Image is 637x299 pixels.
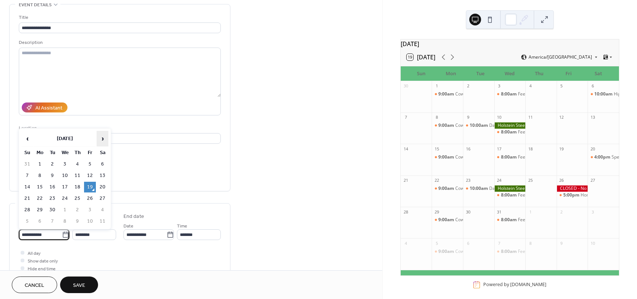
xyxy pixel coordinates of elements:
td: 8 [59,216,71,227]
div: 7 [497,240,502,246]
span: 10:00am [470,185,489,192]
td: 10 [84,216,96,227]
span: 10:00am [594,91,614,97]
td: 1 [59,205,71,215]
div: 13 [590,115,595,120]
div: 8 [434,115,439,120]
span: 9:00am [438,154,455,160]
td: 31 [21,159,33,170]
div: 10 [497,115,502,120]
div: Cow & Bull [432,185,463,192]
td: 6 [34,216,46,227]
div: 27 [590,178,595,183]
span: Show date only [28,257,58,265]
td: 14 [21,182,33,192]
div: Cow & Bull [455,217,477,223]
div: Tue [466,66,495,81]
div: Title [19,14,219,21]
td: 2 [46,159,58,170]
td: 5 [21,216,33,227]
td: 23 [46,193,58,204]
span: 8:00am [501,154,518,160]
button: Cancel [12,277,57,293]
div: Cow & Bull [455,154,477,160]
div: Cow & Bull [455,248,477,255]
th: Su [21,147,33,158]
div: Feeder Sale [518,154,542,160]
div: 20 [590,146,595,152]
td: 9 [46,170,58,181]
div: 2 [465,83,471,89]
div: 5 [559,83,564,89]
div: 10 [590,240,595,246]
div: 9 [465,115,471,120]
td: 7 [21,170,33,181]
div: Cow & Bull [455,122,477,129]
div: Feeder Sale [518,248,542,255]
div: Holstein Steer Special [494,122,526,129]
th: Sa [97,147,108,158]
div: 14 [403,146,408,152]
td: 21 [21,193,33,204]
div: Special Cow & Bull Sale [588,154,619,160]
td: 4 [97,205,108,215]
div: 3 [497,83,502,89]
td: 5 [84,159,96,170]
div: 18 [528,146,533,152]
span: 10:00am [470,122,489,129]
div: 11 [528,115,533,120]
div: AI Assistant [35,104,62,112]
td: 22 [34,193,46,204]
div: 30 [465,209,471,215]
div: Highland Sale [588,91,619,97]
div: Dairy Sale [489,185,510,192]
div: 28 [403,209,408,215]
div: 30 [403,83,408,89]
div: 6 [465,240,471,246]
span: 8:00am [501,91,518,97]
span: 8:00am [501,129,518,135]
span: Event details [19,1,52,9]
span: 9:00am [438,185,455,192]
div: Feeder Sale [494,91,526,97]
span: Date [123,222,133,230]
span: 9:00am [438,122,455,129]
div: Feeder Sale [518,129,542,135]
th: Th [72,147,83,158]
div: Feeder Sale [494,248,526,255]
div: Horse Sale [557,192,588,198]
td: 20 [97,182,108,192]
td: 12 [84,170,96,181]
td: 3 [84,205,96,215]
span: America/[GEOGRAPHIC_DATA] [529,55,592,59]
td: 7 [46,216,58,227]
td: 25 [72,193,83,204]
div: Cow & Bull [455,91,477,97]
div: Wed [495,66,525,81]
span: 8:00am [501,192,518,198]
div: CLOSED - No Horse Sale [557,185,588,192]
td: 18 [72,182,83,192]
div: Feeder Sale [518,192,542,198]
div: 1 [434,83,439,89]
div: 21 [403,178,408,183]
div: Horse Sale [581,192,603,198]
div: Mon [436,66,466,81]
td: 11 [72,170,83,181]
div: Cow & Bull [432,217,463,223]
div: 5 [434,240,439,246]
div: 24 [497,178,502,183]
div: Cow & Bull [432,154,463,160]
th: [DATE] [34,131,96,147]
div: 9 [559,240,564,246]
div: 16 [465,146,471,152]
span: All day [28,250,41,257]
button: Save [60,277,98,293]
th: We [59,147,71,158]
td: 3 [59,159,71,170]
span: 8:00am [501,217,518,223]
td: 19 [84,182,96,192]
td: 6 [97,159,108,170]
div: Thu [525,66,554,81]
